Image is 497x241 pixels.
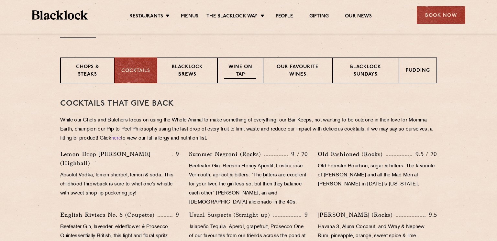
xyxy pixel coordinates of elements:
p: Old Forester Bourbon, sugar & bitters. The favourite of [PERSON_NAME] and all the Mad Men at [PER... [318,162,437,189]
a: Our News [345,13,372,20]
p: 9 [172,211,179,219]
p: Blacklock Sundays [339,64,392,79]
a: here [111,136,121,141]
p: 9 [172,150,179,158]
h3: Cocktails That Give Back [60,100,437,108]
a: The Blacklock Way [206,13,258,20]
p: 9.5 [425,211,437,219]
p: Beefeater Gin, Beesou Honey Aperitif, Lustau rose Vermouth, apricot & bitters. “The bitters are e... [189,162,308,207]
p: 9 [301,211,308,219]
p: Usual Suspects (Straight up) [189,210,273,219]
p: Chops & Steaks [67,64,108,79]
p: Cocktails [121,68,150,75]
p: 9 / 70 [288,150,308,158]
p: Absolut Vodka, lemon sherbet, lemon & soda. This childhood-throwback is sure to whet one’s whistl... [60,171,179,198]
img: BL_Textured_Logo-footer-cropped.svg [32,10,88,20]
a: Menus [181,13,198,20]
p: 9.5 / 70 [412,150,437,158]
p: While our Chefs and Butchers focus on using the Whole Animal to make something of everything, our... [60,116,437,143]
p: Pudding [406,67,430,75]
a: People [276,13,293,20]
p: Summer Negroni (Rocks) [189,150,264,159]
p: Lemon Drop [PERSON_NAME] (Highball) [60,150,172,168]
a: Restaurants [129,13,163,20]
p: Old Fashioned (Rocks) [318,150,386,159]
a: Gifting [309,13,329,20]
p: Blacklock Brews [164,64,211,79]
div: Book Now [417,6,465,24]
p: Our favourite wines [270,64,326,79]
p: Wine on Tap [224,64,256,79]
p: [PERSON_NAME] (Rocks) [318,210,396,219]
p: English Riviera No. 5 (Coupette) [60,210,158,219]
